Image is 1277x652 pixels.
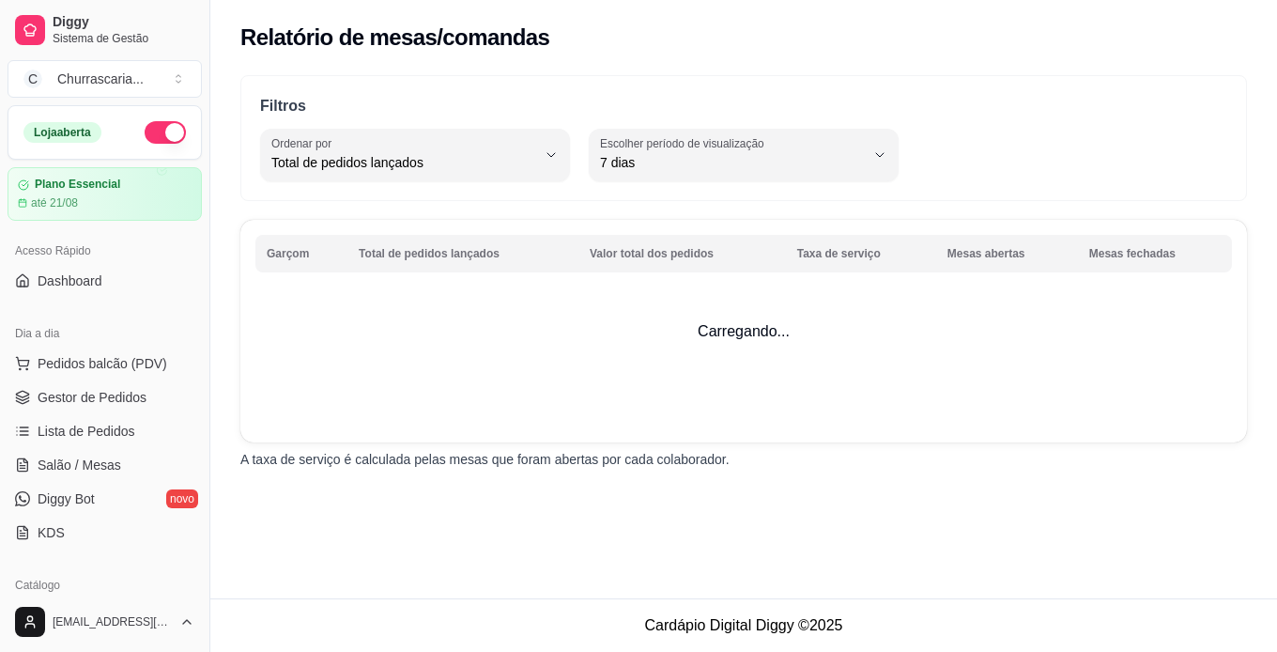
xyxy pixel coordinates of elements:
[8,266,202,296] a: Dashboard
[240,450,1247,469] p: A taxa de serviço é calculada pelas mesas que foram abertas por cada colaborador.
[600,135,770,151] label: Escolher período de visualização
[240,220,1247,442] td: Carregando...
[145,121,186,144] button: Alterar Status
[271,153,536,172] span: Total de pedidos lançados
[8,236,202,266] div: Acesso Rápido
[53,614,172,629] span: [EMAIL_ADDRESS][DOMAIN_NAME]
[600,153,865,172] span: 7 dias
[8,450,202,480] a: Salão / Mesas
[38,489,95,508] span: Diggy Bot
[8,416,202,446] a: Lista de Pedidos
[589,129,899,181] button: Escolher período de visualização7 dias
[23,122,101,143] div: Loja aberta
[38,523,65,542] span: KDS
[260,95,1227,117] p: Filtros
[31,195,78,210] article: até 21/08
[8,318,202,349] div: Dia a dia
[8,570,202,600] div: Catálogo
[38,422,135,441] span: Lista de Pedidos
[8,349,202,379] button: Pedidos balcão (PDV)
[57,70,144,88] div: Churrascaria ...
[260,129,570,181] button: Ordenar porTotal de pedidos lançados
[8,484,202,514] a: Diggy Botnovo
[38,272,102,290] span: Dashboard
[53,14,194,31] span: Diggy
[53,31,194,46] span: Sistema de Gestão
[8,8,202,53] a: DiggySistema de Gestão
[8,382,202,412] a: Gestor de Pedidos
[35,178,120,192] article: Plano Essencial
[23,70,42,88] span: C
[8,599,202,644] button: [EMAIL_ADDRESS][DOMAIN_NAME]
[240,23,549,53] h2: Relatório de mesas/comandas
[8,167,202,221] a: Plano Essencialaté 21/08
[8,518,202,548] a: KDS
[8,60,202,98] button: Select a team
[210,598,1277,652] footer: Cardápio Digital Diggy © 2025
[38,354,167,373] span: Pedidos balcão (PDV)
[271,135,338,151] label: Ordenar por
[38,388,146,407] span: Gestor de Pedidos
[38,456,121,474] span: Salão / Mesas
